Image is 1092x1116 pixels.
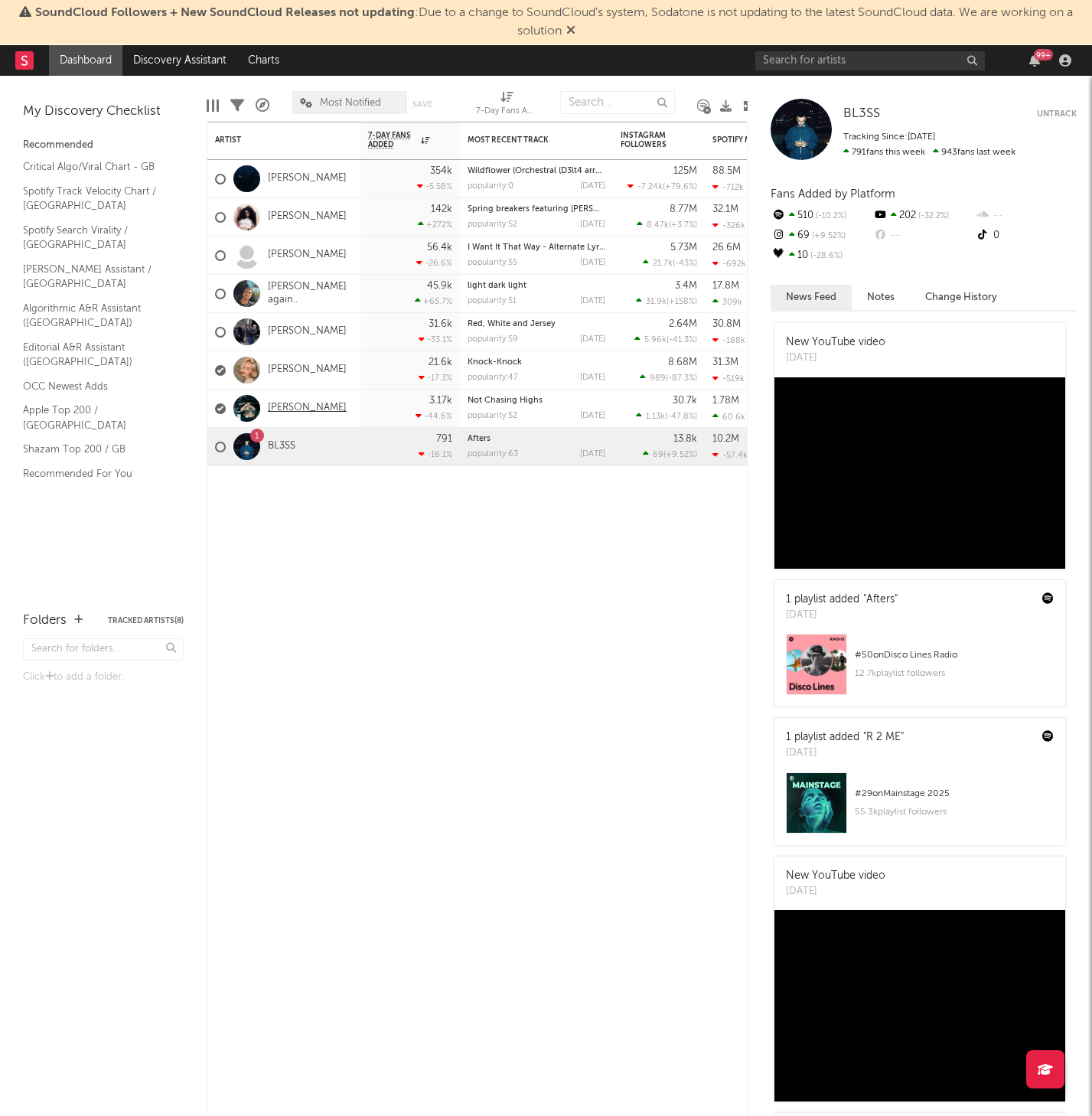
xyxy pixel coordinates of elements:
[268,249,347,262] a: [PERSON_NAME]
[23,612,67,630] div: Folders
[122,45,237,76] a: Discovery Assistant
[419,334,452,344] div: -33.1 %
[468,259,517,267] div: popularity: 55
[23,222,168,253] a: Spotify Search Virality / [GEOGRAPHIC_DATA]
[23,158,168,175] a: Critical Algo/Viral Chart - GB
[436,434,452,444] div: 791
[429,357,452,367] div: 21.6k
[673,434,697,444] div: 13.8k
[419,449,452,459] div: -16.1 %
[23,465,168,482] a: Recommended For You
[786,746,904,761] div: [DATE]
[1029,54,1040,67] button: 99+
[268,281,353,307] a: [PERSON_NAME] again..
[580,450,605,458] div: [DATE]
[640,373,697,383] div: ( )
[427,281,452,291] div: 45.9k
[843,107,880,120] span: BL3SS
[975,206,1077,226] div: --
[23,378,168,395] a: OCC Newest Adds
[668,374,695,383] span: -87.3 %
[771,206,872,226] div: 510
[256,83,269,128] div: A&R Pipeline
[863,594,898,605] a: "Afters"
[673,396,697,406] div: 30.7k
[786,884,885,899] div: [DATE]
[666,451,695,459] span: +9.52 %
[476,83,537,128] div: 7-Day Fans Added (7-Day Fans Added)
[712,259,746,269] div: -692k
[975,226,1077,246] div: 0
[843,132,935,142] span: Tracking Since: [DATE]
[468,282,605,290] div: light dark light
[852,285,910,310] button: Notes
[49,45,122,76] a: Dashboard
[650,374,666,383] span: 989
[580,297,605,305] div: [DATE]
[843,106,880,122] a: BL3SS
[468,435,605,443] div: Afters
[786,351,885,366] div: [DATE]
[669,298,695,306] span: +158 %
[669,336,695,344] span: -41.3 %
[35,7,1073,38] span: : Due to a change to SoundCloud's system, Sodatone is not updating to the latest SoundCloud data....
[675,281,697,291] div: 3.4M
[468,396,543,405] a: Not Chasing Highs
[872,206,974,226] div: 202
[23,103,184,121] div: My Discovery Checklist
[786,608,898,623] div: [DATE]
[855,803,1054,821] div: 55.3k playlist followers
[643,449,697,459] div: ( )
[468,358,605,367] div: Knock-Knock
[468,243,605,252] div: I Want It That Way - Alternate Lyrics
[669,319,697,329] div: 2.64M
[427,243,452,253] div: 56.4k
[468,220,517,229] div: popularity: 52
[671,221,695,230] span: +3.7 %
[108,617,184,625] button: Tracked Artists(8)
[580,182,605,191] div: [DATE]
[646,298,667,306] span: 31.9k
[644,336,667,344] span: 5.96k
[468,205,637,214] a: Spring breakers featuring [PERSON_NAME]
[810,232,846,240] span: +9.52 %
[786,334,885,351] div: New YouTube video
[419,373,452,383] div: -17.3 %
[647,221,669,230] span: 8.47k
[808,252,843,260] span: -28.6 %
[712,357,738,367] div: 31.3M
[855,664,1054,683] div: 12.7k playlist followers
[1034,49,1053,60] div: 99 +
[23,300,168,331] a: Algorithmic A&R Assistant ([GEOGRAPHIC_DATA])
[468,358,522,367] a: Knock-Knock
[771,188,895,200] span: Fans Added by Platform
[637,183,663,191] span: -7.24k
[755,51,985,70] input: Search for artists
[636,296,697,306] div: ( )
[468,167,615,175] a: Wildflower (Orchestral (D3lt4 arrang.)
[712,281,739,291] div: 17.8M
[843,148,1015,157] span: 943 fans last week
[712,450,748,460] div: -57.4k
[23,136,184,155] div: Recommended
[621,131,674,149] div: Instagram Followers
[712,374,745,383] div: -519k
[207,83,219,128] div: Edit Columns
[23,441,168,458] a: Shazam Top 200 / GB
[712,243,741,253] div: 26.6M
[320,98,381,108] span: Most Notified
[580,335,605,344] div: [DATE]
[712,297,742,307] div: 309k
[863,732,904,742] a: "R 2 ME"
[712,166,741,176] div: 88.5M
[634,334,697,344] div: ( )
[237,45,290,76] a: Charts
[23,638,184,661] input: Search for folders...
[580,412,605,420] div: [DATE]
[855,785,1054,803] div: # 29 on Mainstage 2025
[771,285,852,310] button: News Feed
[843,148,925,157] span: 791 fans this week
[429,319,452,329] div: 31.6k
[468,320,605,328] div: Red, White and Jersey
[431,204,452,214] div: 142k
